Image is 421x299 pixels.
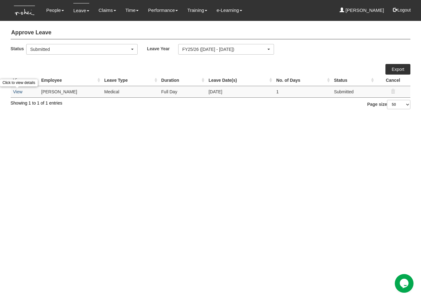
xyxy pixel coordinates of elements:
th: Leave Type : activate to sort column ascending [102,75,159,86]
td: Submitted [331,86,375,97]
a: Export [385,64,410,75]
div: Submitted [30,46,130,52]
button: Logout [389,2,415,17]
td: Full Day [159,86,206,97]
select: Page size [387,100,410,109]
label: Leave Year [147,44,178,53]
a: Training [187,3,207,17]
th: View [11,75,39,86]
th: Cancel [375,75,410,86]
a: View [13,89,22,94]
a: e-Learning [217,3,242,17]
td: Medical [102,86,159,97]
a: Leave [73,3,89,18]
td: 1 [274,86,331,97]
th: Status : activate to sort column ascending [331,75,375,86]
a: [PERSON_NAME] [340,3,384,17]
label: Page size [367,100,410,109]
div: FY25/26 ([DATE] - [DATE]) [182,46,266,52]
a: People [46,3,64,17]
th: Employee : activate to sort column ascending [39,75,102,86]
a: Performance [148,3,178,17]
td: [DATE] [206,86,274,97]
h4: Approve Leave [11,27,411,39]
th: No. of Days : activate to sort column ascending [274,75,331,86]
button: FY25/26 ([DATE] - [DATE]) [178,44,274,55]
iframe: chat widget [395,274,415,293]
a: Claims [99,3,116,17]
th: Duration : activate to sort column ascending [159,75,206,86]
label: Status [11,44,26,53]
td: [PERSON_NAME] [39,86,102,97]
a: Time [125,3,139,17]
th: Leave Date(s) : activate to sort column ascending [206,75,274,86]
button: Submitted [26,44,138,55]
